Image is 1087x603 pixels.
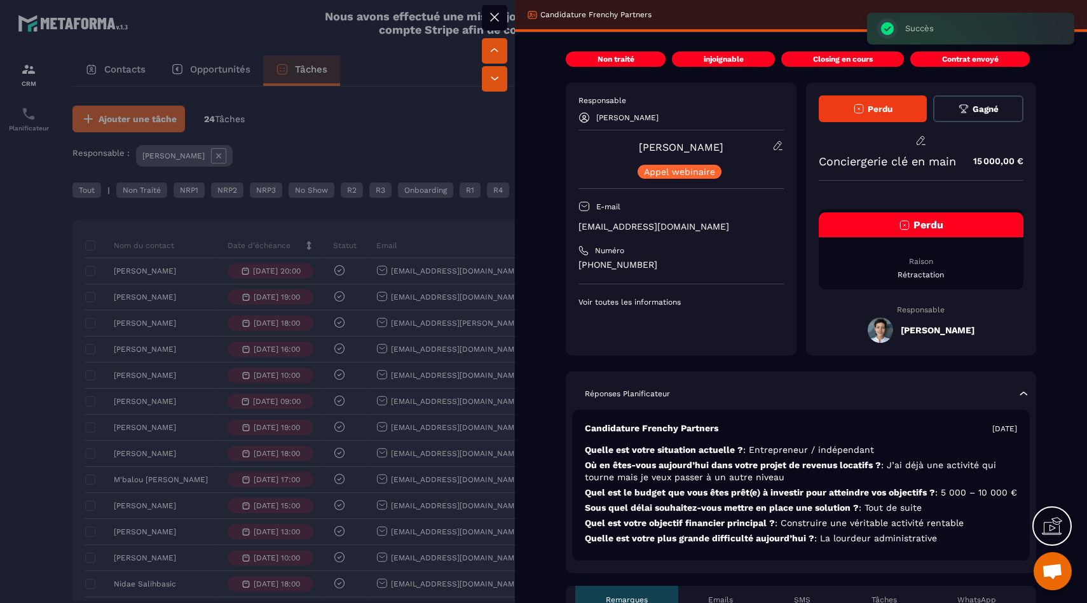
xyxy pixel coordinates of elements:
p: Non traité [598,54,634,64]
p: [PERSON_NAME] [596,113,659,122]
p: Voir toutes les informations [578,297,784,307]
p: [EMAIL_ADDRESS][DOMAIN_NAME] [578,221,784,233]
p: Appel webinaire [644,167,715,176]
p: Candidature Frenchy Partners [585,422,718,434]
p: Conciergerie clé en main [819,155,956,168]
span: : Tout de suite [859,502,922,513]
a: [PERSON_NAME] [639,141,723,153]
span: Perdu [913,219,943,231]
p: Quelle est votre plus grande difficulté aujourd’hui ? [585,532,1017,544]
span: : La lourdeur administrative [814,533,937,543]
span: : Entrepreneur / indépendant [743,445,874,455]
p: Responsable [819,305,1024,314]
p: Contrat envoyé [942,54,999,64]
p: Responsable [578,95,784,106]
p: [PHONE_NUMBER] [578,259,784,271]
p: Closing en cours [813,54,873,64]
p: Raison [819,256,1024,267]
button: Gagné [933,95,1023,122]
span: Gagné [973,104,999,114]
span: Perdu [868,104,892,114]
p: injoignable [704,54,744,64]
button: Perdu [819,95,927,122]
p: Réponses Planificateur [585,389,670,399]
p: Quel est votre objectif financier principal ? [585,517,1017,529]
p: E-mail [596,202,620,212]
p: [DATE] [992,424,1017,434]
p: Où en êtes-vous aujourd’hui dans votre projet de revenus locatifs ? [585,459,1017,483]
p: Quelle est votre situation actuelle ? [585,444,1017,456]
span: : Construire une véritable activité rentable [775,518,964,528]
div: Ouvrir le chat [1034,552,1072,590]
span: : 5 000 – 10 000 € [935,487,1017,497]
p: Rétractation [819,270,1024,280]
p: Candidature Frenchy Partners [540,10,652,20]
h5: [PERSON_NAME] [901,325,974,335]
p: Numéro [595,246,624,256]
p: Quel est le budget que vous êtes prêt(e) à investir pour atteindre vos objectifs ? [585,487,1017,499]
p: 15 000,00 € [961,149,1023,174]
p: Sous quel délai souhaitez-vous mettre en place une solution ? [585,502,1017,514]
